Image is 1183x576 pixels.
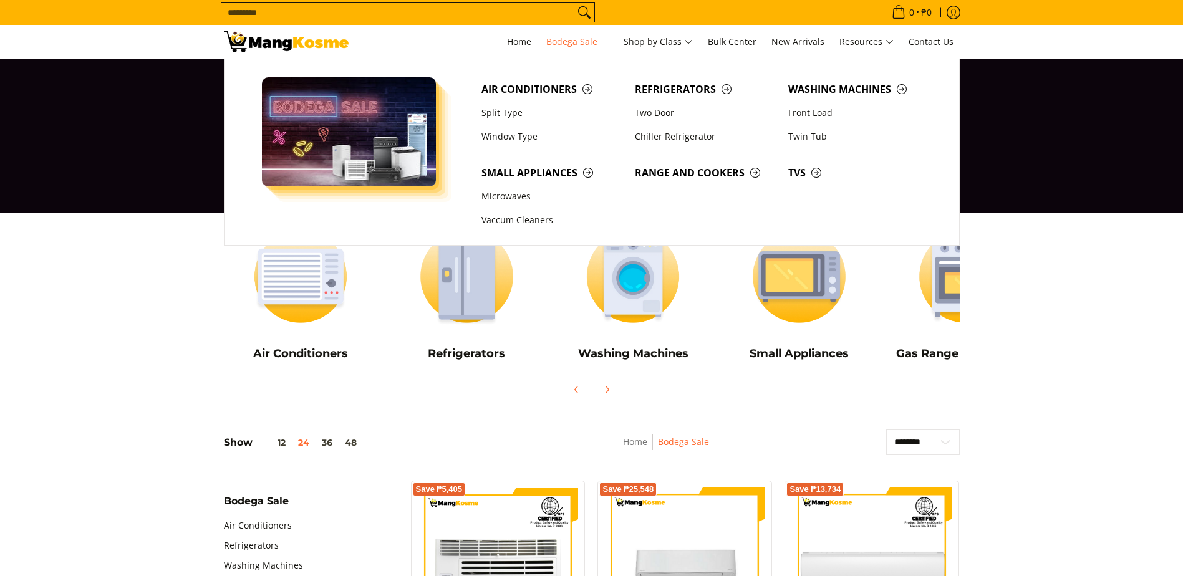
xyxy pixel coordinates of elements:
[782,125,935,148] a: Twin Tub
[253,438,292,448] button: 12
[722,347,876,361] h5: Small Appliances
[224,31,349,52] img: Bodega Sale l Mang Kosme: Cost-Efficient &amp; Quality Home Appliances
[224,555,303,575] a: Washing Machines
[390,347,544,361] h5: Refrigerators
[629,101,782,125] a: Two Door
[617,25,699,59] a: Shop by Class
[624,34,693,50] span: Shop by Class
[556,219,710,334] img: Washing Machines
[907,8,916,17] span: 0
[782,77,935,101] a: Washing Machines
[316,438,339,448] button: 36
[339,438,363,448] button: 48
[556,347,710,361] h5: Washing Machines
[475,77,629,101] a: Air Conditioners
[889,347,1043,361] h5: Gas Range and Cookers
[507,36,531,47] span: Home
[481,165,622,181] span: Small Appliances
[361,25,960,59] nav: Main Menu
[475,209,629,233] a: Vaccum Cleaners
[224,516,292,535] a: Air Conditioners
[722,219,876,334] img: Small Appliances
[556,219,710,370] a: Washing Machines Washing Machines
[224,496,289,506] span: Bodega Sale
[902,25,960,59] a: Contact Us
[629,161,782,185] a: Range and Cookers
[722,219,876,370] a: Small Appliances Small Appliances
[224,219,378,370] a: Air Conditioners Air Conditioners
[789,486,841,493] span: Save ₱13,734
[292,438,316,448] button: 24
[658,436,709,448] a: Bodega Sale
[919,8,934,17] span: ₱0
[563,376,591,403] button: Previous
[475,161,629,185] a: Small Appliances
[629,125,782,148] a: Chiller Refrigerator
[635,82,776,97] span: Refrigerators
[889,219,1043,370] a: Cookers Gas Range and Cookers
[602,486,654,493] span: Save ₱25,548
[224,496,289,516] summary: Open
[623,436,647,448] a: Home
[390,219,544,370] a: Refrigerators Refrigerators
[782,101,935,125] a: Front Load
[889,219,1043,334] img: Cookers
[390,219,544,334] img: Refrigerators
[475,101,629,125] a: Split Type
[771,36,824,47] span: New Arrivals
[708,36,756,47] span: Bulk Center
[501,25,538,59] a: Home
[574,3,594,22] button: Search
[540,25,615,59] a: Bodega Sale
[475,185,629,208] a: Microwaves
[475,125,629,148] a: Window Type
[782,161,935,185] a: TVs
[788,82,929,97] span: Washing Machines
[788,165,929,181] span: TVs
[224,347,378,361] h5: Air Conditioners
[909,36,954,47] span: Contact Us
[629,77,782,101] a: Refrigerators
[765,25,831,59] a: New Arrivals
[833,25,900,59] a: Resources
[888,6,935,19] span: •
[540,434,793,463] nav: Breadcrumbs
[416,486,463,493] span: Save ₱5,405
[224,535,279,555] a: Refrigerators
[593,376,620,403] button: Next
[635,165,776,181] span: Range and Cookers
[481,82,622,97] span: Air Conditioners
[262,77,437,186] img: Bodega Sale
[839,34,894,50] span: Resources
[702,25,763,59] a: Bulk Center
[224,219,378,334] img: Air Conditioners
[224,436,363,449] h5: Show
[546,34,609,50] span: Bodega Sale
